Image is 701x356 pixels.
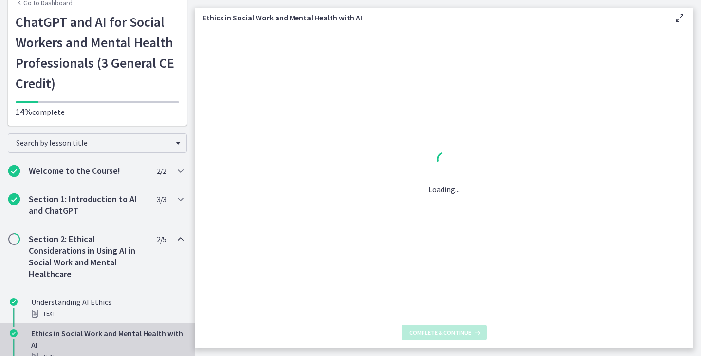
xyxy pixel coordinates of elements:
[402,325,487,340] button: Complete & continue
[29,233,148,280] h2: Section 2: Ethical Considerations in Using AI in Social Work and Mental Healthcare
[8,133,187,153] div: Search by lesson title
[157,165,166,177] span: 2 / 2
[31,296,183,319] div: Understanding AI Ethics
[31,308,183,319] div: Text
[16,138,171,148] span: Search by lesson title
[29,165,148,177] h2: Welcome to the Course!
[428,150,460,172] div: 1
[16,106,179,118] p: complete
[16,12,179,94] h1: ChatGPT and AI for Social Workers and Mental Health Professionals (3 General CE Credit)
[10,298,18,306] i: Completed
[203,12,658,23] h3: Ethics in Social Work and Mental Health with AI
[8,193,20,205] i: Completed
[157,233,166,245] span: 2 / 5
[16,106,32,117] span: 14%
[409,329,471,337] span: Complete & continue
[29,193,148,217] h2: Section 1: Introduction to AI and ChatGPT
[10,329,18,337] i: Completed
[428,184,460,195] p: Loading...
[157,193,166,205] span: 3 / 3
[8,165,20,177] i: Completed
